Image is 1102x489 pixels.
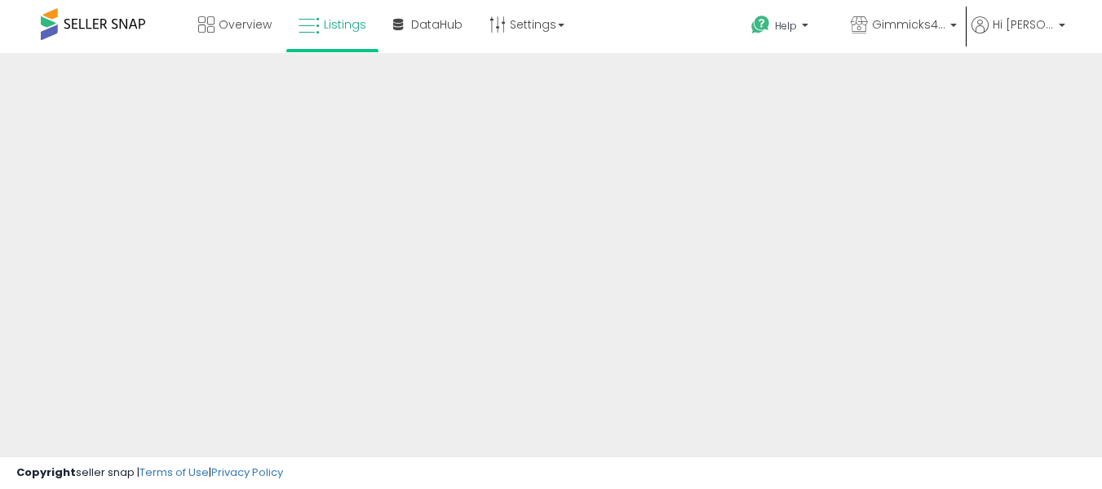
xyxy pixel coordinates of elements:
a: Hi [PERSON_NAME] [971,16,1065,53]
div: seller snap | | [16,465,283,481]
i: Get Help [750,15,771,35]
span: Overview [219,16,272,33]
span: Listings [324,16,366,33]
a: Privacy Policy [211,465,283,480]
span: Help [775,19,797,33]
span: Gimmicks4less [872,16,945,33]
strong: Copyright [16,465,76,480]
a: Terms of Use [139,465,209,480]
span: Hi [PERSON_NAME] [993,16,1054,33]
span: DataHub [411,16,462,33]
a: Help [738,2,836,53]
